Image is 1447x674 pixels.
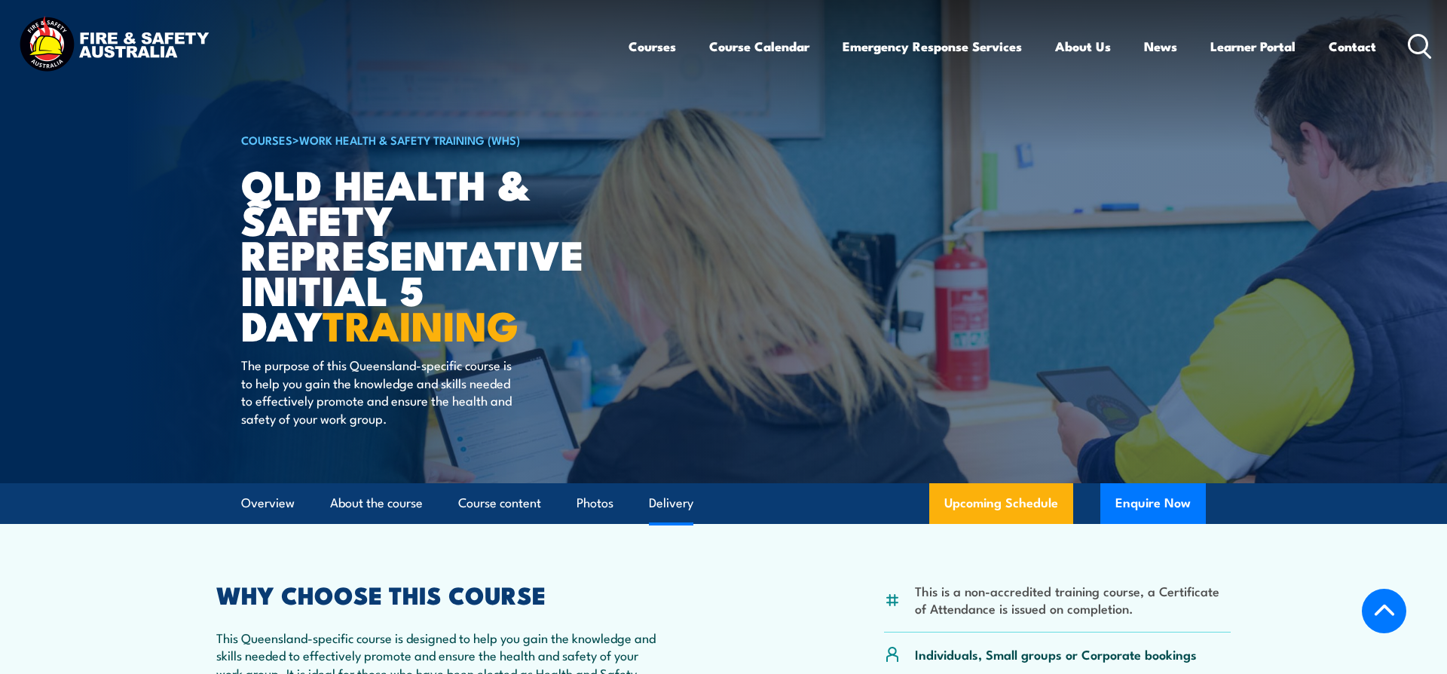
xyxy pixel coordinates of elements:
[299,131,520,148] a: Work Health & Safety Training (WHS)
[330,483,423,523] a: About the course
[577,483,613,523] a: Photos
[1329,26,1376,66] a: Contact
[843,26,1022,66] a: Emergency Response Services
[1100,483,1206,524] button: Enquire Now
[323,293,519,355] strong: TRAINING
[649,483,693,523] a: Delivery
[709,26,809,66] a: Course Calendar
[241,166,613,342] h1: QLD Health & Safety Representative Initial 5 Day
[241,483,295,523] a: Overview
[216,584,656,605] h2: WHY CHOOSE THIS COURSE
[915,582,1231,617] li: This is a non-accredited training course, a Certificate of Attendance is issued on completion.
[629,26,676,66] a: Courses
[1055,26,1111,66] a: About Us
[241,130,613,149] h6: >
[929,483,1073,524] a: Upcoming Schedule
[1210,26,1296,66] a: Learner Portal
[458,483,541,523] a: Course content
[915,645,1197,663] p: Individuals, Small groups or Corporate bookings
[241,356,516,427] p: The purpose of this Queensland-specific course is to help you gain the knowledge and skills neede...
[1144,26,1177,66] a: News
[241,131,292,148] a: COURSES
